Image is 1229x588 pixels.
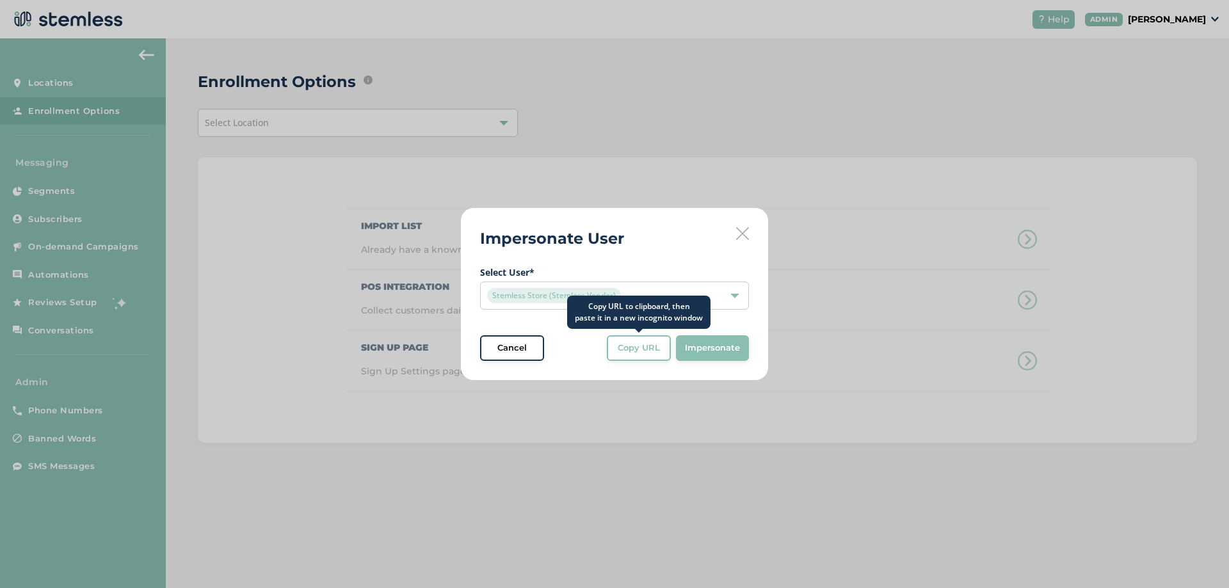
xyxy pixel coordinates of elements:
span: Stemless Store (Stemless Vendor) [487,288,621,303]
div: Copy URL to clipboard, then paste it in a new incognito window [567,296,711,329]
button: Impersonate [676,335,749,361]
h2: Impersonate User [480,227,624,250]
button: Copy URL [607,335,671,361]
span: Cancel [497,342,527,354]
button: Cancel [480,335,544,361]
label: Select User [480,266,749,279]
span: Impersonate [685,342,740,354]
span: Copy URL [618,342,660,354]
iframe: Chat Widget [1165,527,1229,588]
